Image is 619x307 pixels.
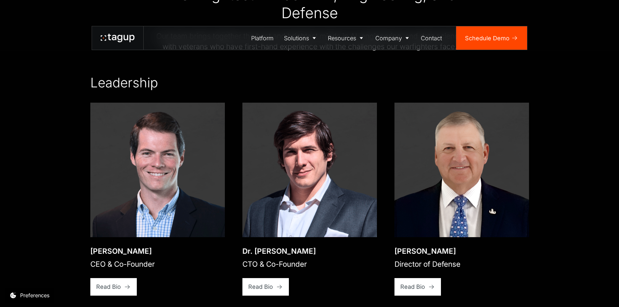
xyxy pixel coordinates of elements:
div: Preferences [20,291,49,299]
a: Company [370,26,416,50]
a: Open bio popup [394,103,529,237]
a: Solutions [279,26,323,50]
div: Read Bio [248,282,273,291]
img: Paul Plemmons [394,103,529,237]
a: Read Bio [90,278,137,296]
h2: Leadership [90,75,158,91]
img: Dr. Will Vega-Brown [242,103,377,237]
a: Platform [246,26,279,50]
a: Read Bio [242,278,289,296]
img: Jon Garrity [90,103,225,237]
div: CEO & Co-Founder [90,259,155,269]
div: Dr. [PERSON_NAME] [242,246,316,256]
div: Schedule Demo [465,34,509,43]
div: Read Bio [96,282,121,291]
div: Contact [421,34,442,43]
div: CTO & Co-Founder [242,259,316,269]
div: Company [375,34,402,43]
a: Resources [323,26,370,50]
div: Resources [328,34,356,43]
div: Read Bio [400,282,425,291]
a: Open bio popup [242,103,377,237]
a: Read Bio [394,278,441,296]
div: Solutions [284,34,309,43]
a: Schedule Demo [456,26,527,50]
a: Open bio popup [90,103,225,237]
a: Contact [416,26,447,50]
div: Platform [251,34,274,43]
div: Director of Defense [394,259,460,269]
div: [PERSON_NAME] [394,246,460,256]
div: [PERSON_NAME] [90,246,155,256]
